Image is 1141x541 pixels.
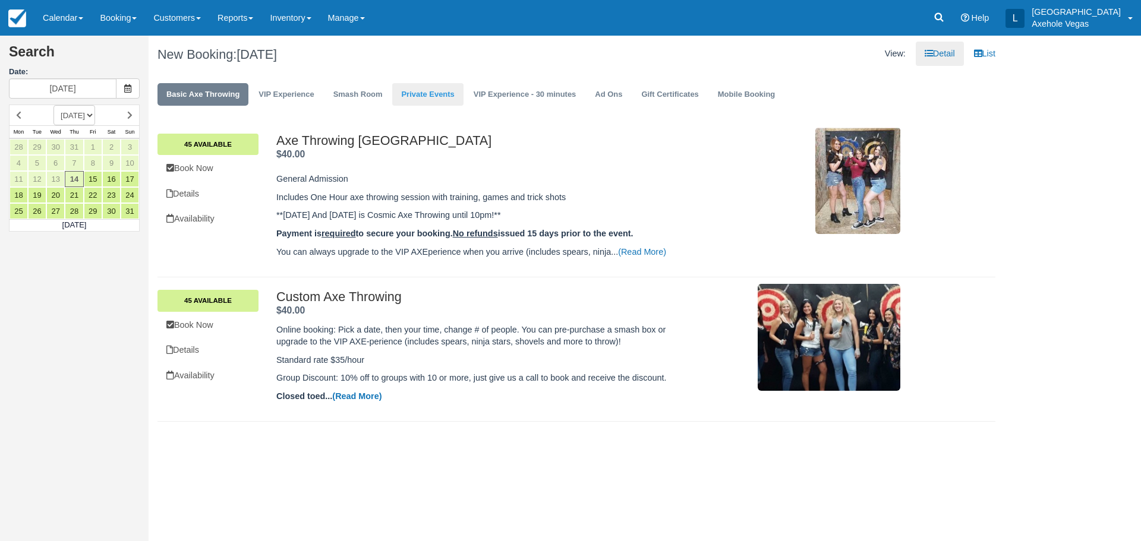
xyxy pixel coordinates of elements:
[876,42,915,66] li: View:
[332,391,382,401] a: (Read More)
[46,203,65,219] a: 27
[84,126,102,139] th: Fri
[46,155,65,171] a: 6
[10,139,28,155] a: 28
[65,187,83,203] a: 21
[916,42,964,66] a: Detail
[121,171,139,187] a: 17
[84,139,102,155] a: 1
[121,139,139,155] a: 3
[276,290,692,304] h2: Custom Axe Throwing
[972,13,989,23] span: Help
[84,155,102,171] a: 8
[157,48,568,62] h1: New Booking:
[965,42,1004,66] a: List
[9,45,140,67] h2: Search
[157,338,259,362] a: Details
[46,139,65,155] a: 30
[28,126,46,139] th: Tue
[102,203,121,219] a: 30
[157,156,259,181] a: Book Now
[157,290,259,311] a: 45 Available
[157,363,259,388] a: Availability
[392,83,463,106] a: Private Events
[65,126,83,139] th: Thu
[1006,9,1025,28] div: L
[65,155,83,171] a: 7
[1032,18,1121,30] p: Axehole Vegas
[102,155,121,171] a: 9
[250,83,323,106] a: VIP Experience
[102,187,121,203] a: 23
[586,83,631,106] a: Ad Ons
[28,187,46,203] a: 19
[84,171,102,187] a: 15
[157,83,248,106] a: Basic Axe Throwing
[276,305,305,315] strong: Price: $40
[465,83,585,106] a: VIP Experience - 30 minutes
[276,229,633,238] strong: Payment is to secure your booking. issued 15 days prior to the event.
[121,126,139,139] th: Sun
[276,372,692,384] p: Group Discount: 10% off to groups with 10 or more, just give us a call to book and receive the di...
[102,139,121,155] a: 2
[102,126,121,139] th: Sat
[276,149,305,159] strong: Price: $40
[276,246,692,258] p: You can always upgrade to the VIP AXEperience when you arrive (includes spears, ninja...
[157,134,259,155] a: 45 Available
[10,220,140,232] td: [DATE]
[28,171,46,187] a: 12
[709,83,784,106] a: Mobile Booking
[121,187,139,203] a: 24
[46,126,65,139] th: Wed
[65,203,83,219] a: 28
[10,203,28,219] a: 25
[65,139,83,155] a: 31
[618,247,666,257] a: (Read More)
[102,171,121,187] a: 16
[46,171,65,187] a: 13
[9,67,140,78] label: Date:
[121,203,139,219] a: 31
[10,155,28,171] a: 4
[961,14,969,22] i: Help
[237,47,277,62] span: [DATE]
[276,191,692,204] p: Includes One Hour axe throwing session with training, games and trick shots
[632,83,707,106] a: Gift Certificates
[276,354,692,366] p: Standard rate $35/hour
[276,149,305,159] span: $40.00
[276,324,692,348] p: Online booking: Pick a date, then your time, change # of people. You can pre-purchase a smash box...
[276,209,692,222] p: **[DATE] And [DATE] is Cosmic Axe Throwing until 10pm!**
[8,10,26,27] img: checkfront-main-nav-mini-logo.png
[276,391,382,401] strong: Closed toed...
[10,187,28,203] a: 18
[157,207,259,231] a: Availability
[276,173,692,185] p: General Admission
[157,182,259,206] a: Details
[84,203,102,219] a: 29
[758,284,900,391] img: M85-2
[28,139,46,155] a: 29
[10,171,28,187] a: 11
[84,187,102,203] a: 22
[815,127,900,234] img: M2-3
[121,155,139,171] a: 10
[10,126,28,139] th: Mon
[324,83,392,106] a: Smash Room
[322,229,356,238] u: required
[28,203,46,219] a: 26
[1032,6,1121,18] p: [GEOGRAPHIC_DATA]
[28,155,46,171] a: 5
[276,134,692,148] h2: Axe Throwing [GEOGRAPHIC_DATA]
[46,187,65,203] a: 20
[157,313,259,337] a: Book Now
[453,229,498,238] u: No refunds
[65,171,83,187] a: 14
